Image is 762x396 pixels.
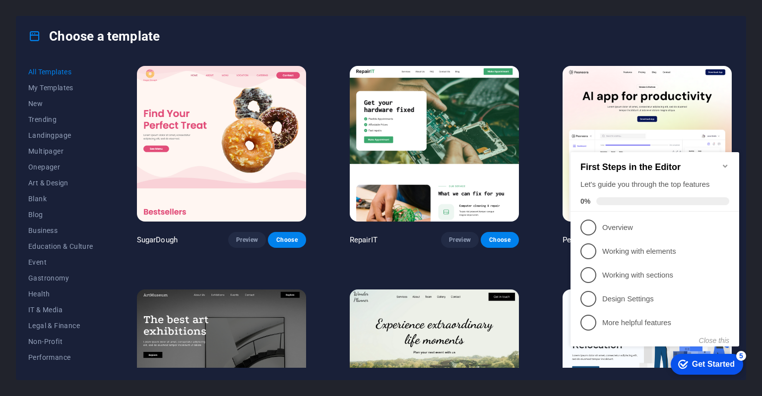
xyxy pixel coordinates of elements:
[28,100,93,108] span: New
[28,302,93,318] button: IT & Media
[14,25,163,35] h2: First Steps in the Editor
[14,60,30,68] span: 0%
[350,66,519,222] img: RepairIT
[28,179,93,187] span: Art & Design
[28,270,93,286] button: Gastronomy
[268,232,306,248] button: Choose
[126,223,168,231] div: Get Started
[28,80,93,96] button: My Templates
[28,84,93,92] span: My Templates
[104,217,177,237] div: Get Started 5 items remaining, 0% complete
[28,223,93,238] button: Business
[28,365,93,381] button: Portfolio
[28,334,93,349] button: Non-Profit
[36,133,155,143] p: Working with sections
[28,28,160,44] h4: Choose a template
[28,115,93,123] span: Trending
[28,353,93,361] span: Performance
[28,322,93,330] span: Legal & Finance
[28,68,93,76] span: All Templates
[137,66,306,222] img: SugarDough
[28,349,93,365] button: Performance
[28,226,93,234] span: Business
[228,232,266,248] button: Preview
[132,199,163,207] button: Close this
[28,175,93,191] button: Art & Design
[28,195,93,203] span: Blank
[137,235,178,245] p: SugarDough
[28,112,93,127] button: Trending
[28,211,93,219] span: Blog
[36,109,155,119] p: Working with elements
[276,236,298,244] span: Choose
[28,143,93,159] button: Multipager
[28,147,93,155] span: Multipager
[28,286,93,302] button: Health
[28,306,93,314] span: IT & Media
[481,232,518,248] button: Choose
[14,42,163,53] div: Let's guide you through the top features
[28,290,93,298] span: Health
[28,258,93,266] span: Event
[28,163,93,171] span: Onepager
[28,159,93,175] button: Onepager
[36,180,155,191] p: More helpful features
[170,214,180,224] div: 5
[28,254,93,270] button: Event
[36,157,155,167] p: Design Settings
[4,102,173,126] li: Working with elements
[28,338,93,345] span: Non-Profit
[28,274,93,282] span: Gastronomy
[449,236,471,244] span: Preview
[28,238,93,254] button: Education & Culture
[4,126,173,150] li: Working with sections
[28,96,93,112] button: New
[28,64,93,80] button: All Templates
[28,318,93,334] button: Legal & Finance
[28,131,93,139] span: Landingpage
[36,85,155,96] p: Overview
[28,242,93,250] span: Education & Culture
[563,235,594,245] p: Peoneera
[350,235,378,245] p: RepairIT
[155,25,163,33] div: Minimize checklist
[563,66,732,222] img: Peoneera
[441,232,479,248] button: Preview
[489,236,510,244] span: Choose
[28,207,93,223] button: Blog
[4,78,173,102] li: Overview
[28,127,93,143] button: Landingpage
[4,173,173,197] li: More helpful features
[28,191,93,207] button: Blank
[236,236,258,244] span: Preview
[4,150,173,173] li: Design Settings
